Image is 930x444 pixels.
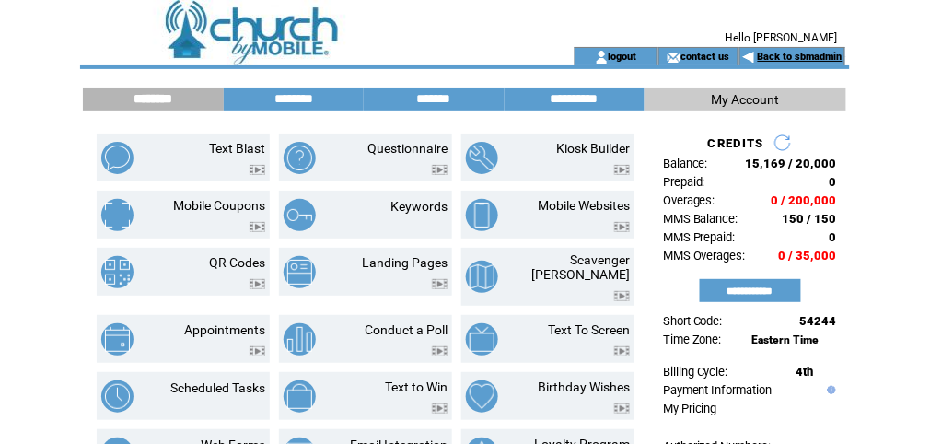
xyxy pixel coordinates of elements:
span: Balance: [663,157,708,170]
a: Mobile Coupons [173,198,265,213]
img: kiosk-builder.png [466,142,498,174]
img: text-to-screen.png [466,323,498,356]
span: CREDITS [708,136,764,150]
a: Scheduled Tasks [170,380,265,395]
span: 0 / 200,000 [772,193,837,207]
img: contact_us_icon.gif [667,50,680,64]
img: birthday-wishes.png [466,380,498,413]
span: Billing Cycle: [663,365,728,379]
span: Hello [PERSON_NAME] [726,31,838,44]
a: Kiosk Builder [556,141,630,156]
span: Prepaid: [663,175,705,189]
img: keywords.png [284,199,316,231]
span: MMS Prepaid: [663,230,736,244]
a: Back to sbmadmin [758,51,843,63]
a: contact us [680,50,729,62]
img: video.png [250,222,265,232]
img: mobile-coupons.png [101,199,134,231]
span: 0 [830,175,837,189]
a: Payment Information [663,383,773,397]
span: Overages: [663,193,715,207]
a: Text To Screen [548,322,630,337]
img: qr-codes.png [101,256,134,288]
img: backArrow.gif [742,50,756,64]
span: MMS Overages: [663,249,746,263]
img: conduct-a-poll.png [284,323,316,356]
span: 0 / 35,000 [779,249,837,263]
span: 4th [796,365,814,379]
a: Mobile Websites [538,198,630,213]
span: MMS Balance: [663,212,738,226]
img: video.png [432,165,448,175]
img: scheduled-tasks.png [101,380,134,413]
img: text-to-win.png [284,380,316,413]
img: video.png [250,279,265,289]
img: help.gif [823,386,836,394]
a: Birthday Wishes [538,380,630,394]
span: Time Zone: [663,333,722,346]
img: account_icon.gif [595,50,609,64]
img: video.png [432,279,448,289]
img: video.png [432,346,448,356]
a: Keywords [390,199,448,214]
img: text-blast.png [101,142,134,174]
img: appointments.png [101,323,134,356]
img: landing-pages.png [284,256,316,288]
a: QR Codes [209,255,265,270]
span: 15,169 / 20,000 [746,157,837,170]
a: Conduct a Poll [365,322,448,337]
img: video.png [614,346,630,356]
a: Questionnaire [367,141,448,156]
a: Landing Pages [362,255,448,270]
a: Text to Win [385,380,448,394]
span: Short Code: [663,314,723,328]
img: video.png [432,403,448,414]
img: video.png [614,291,630,301]
img: mobile-websites.png [466,199,498,231]
img: video.png [614,222,630,232]
span: 150 / 150 [783,212,837,226]
span: My Account [712,92,780,107]
span: Eastern Time [752,333,820,346]
img: scavenger-hunt.png [466,261,498,293]
img: video.png [250,165,265,175]
a: logout [609,50,637,62]
img: video.png [614,165,630,175]
img: video.png [250,346,265,356]
a: Appointments [184,322,265,337]
span: 0 [830,230,837,244]
img: video.png [614,403,630,414]
a: Text Blast [209,141,265,156]
a: Scavenger [PERSON_NAME] [531,252,630,282]
img: questionnaire.png [284,142,316,174]
a: My Pricing [663,402,717,415]
span: 54244 [800,314,837,328]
